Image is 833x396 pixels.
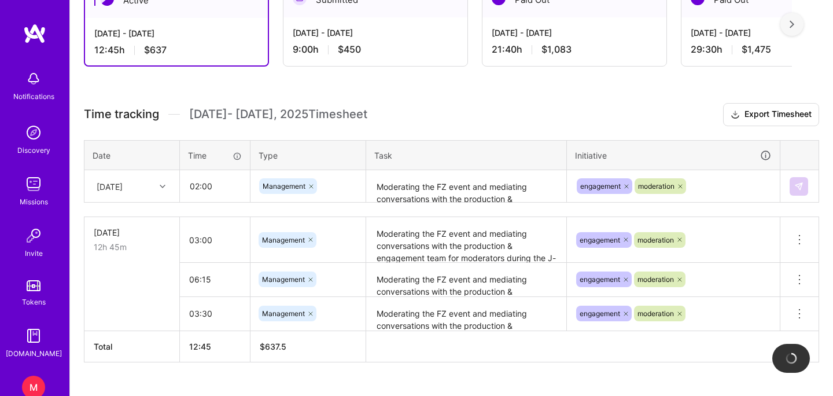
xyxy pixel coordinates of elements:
input: HH:MM [180,264,250,295]
textarea: Moderating the FZ event and mediating conversations with the production & engagement team for mod... [367,218,565,262]
div: [DATE] - [DATE] [94,27,259,39]
span: Time tracking [84,107,159,122]
span: Management [263,182,305,190]
span: [DATE] - [DATE] , 2025 Timesheet [189,107,367,122]
div: [DOMAIN_NAME] [6,347,62,360]
span: moderation [637,275,674,284]
img: bell [22,67,45,90]
th: 12:45 [180,331,250,362]
span: $1,475 [742,43,771,56]
div: Initiative [575,149,772,162]
div: null [790,177,809,196]
div: 9:00 h [293,43,458,56]
span: engagement [580,182,621,190]
img: discovery [22,121,45,144]
th: Task [366,140,567,170]
span: engagement [580,236,620,244]
img: tokens [27,280,40,291]
div: Missions [20,196,48,208]
textarea: Moderating the FZ event and mediating conversations with the production & engagement team for mod... [367,298,565,330]
div: Invite [25,247,43,259]
span: Management [262,275,305,284]
button: Export Timesheet [723,103,819,126]
i: icon Chevron [160,184,165,189]
div: 12:45 h [94,44,259,56]
th: Date [84,140,180,170]
textarea: Moderating the FZ event and mediating conversations with the production & engagement team for mod... [367,264,565,296]
i: icon Download [731,109,740,121]
div: Notifications [13,90,54,102]
div: 21:40 h [492,43,657,56]
span: engagement [580,309,620,318]
div: [DATE] [94,226,170,239]
span: moderation [638,182,674,190]
img: loading [783,351,798,366]
span: moderation [637,236,674,244]
span: moderation [637,309,674,318]
img: Invite [22,224,45,247]
input: HH:MM [180,225,250,255]
span: Management [262,309,305,318]
span: $450 [338,43,361,56]
div: Discovery [17,144,50,156]
div: [DATE] [97,180,123,192]
div: [DATE] - [DATE] [293,27,458,39]
img: guide book [22,324,45,347]
input: HH:MM [180,171,249,201]
span: engagement [580,275,620,284]
div: 12h 45m [94,241,170,253]
img: logo [23,23,46,44]
img: teamwork [22,173,45,196]
input: HH:MM [180,298,250,329]
div: Time [188,149,242,162]
div: [DATE] - [DATE] [492,27,657,39]
th: Total [84,331,180,362]
img: right [790,20,794,28]
span: Management [262,236,305,244]
span: $637 [144,44,167,56]
span: $1,083 [541,43,572,56]
span: $ 637.5 [260,342,286,351]
img: Submit [794,182,803,191]
textarea: Moderating the FZ event and mediating conversations with the production & engagement team for mod... [367,171,565,202]
th: Type [250,140,366,170]
div: Tokens [22,296,46,308]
